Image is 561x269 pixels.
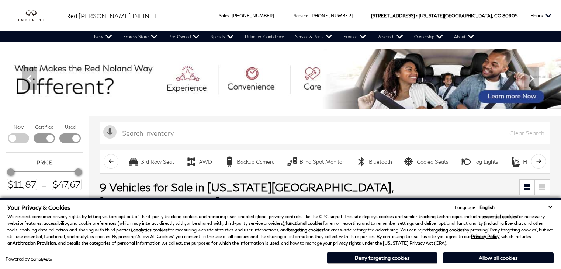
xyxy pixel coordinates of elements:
[310,13,353,18] a: [PHONE_NUMBER]
[103,125,117,139] svg: Click to toggle on voice search
[483,214,517,219] strong: essential cookies
[524,67,539,90] div: Next
[182,154,216,170] button: AWDAWD
[22,67,37,90] div: Previous
[224,156,235,167] div: Backup Camera
[292,95,300,102] span: Go to slide 4
[7,168,14,176] div: Minimum Price
[443,252,554,263] button: Allow all cookies
[7,204,70,211] span: Your Privacy & Cookies
[220,154,279,170] button: Backup CameraBackup Camera
[35,123,53,131] label: Certified
[327,252,437,264] button: Deny targeting cookies
[100,180,393,208] span: 9 Vehicles for Sale in [US_STATE][GEOGRAPHIC_DATA], [GEOGRAPHIC_DATA]
[239,31,290,42] a: Unlimited Confidence
[232,13,274,18] a: [PHONE_NUMBER]
[417,158,449,165] div: Cooled Seats
[473,158,498,165] div: Fog Lights
[510,156,521,167] div: Heated Seats
[128,156,139,167] div: 3rd Row Seat
[66,12,157,19] span: Red [PERSON_NAME] INFINITI
[100,122,550,144] input: Search Inventory
[371,13,517,18] a: [STREET_ADDRESS] • [US_STATE][GEOGRAPHIC_DATA], CO 80905
[409,31,449,42] a: Ownership
[283,154,348,170] button: Blind Spot MonitorBlind Spot Monitor
[290,31,338,42] a: Service & Parts
[133,227,168,233] strong: analytics cookies
[7,179,37,190] input: Minimum
[65,123,76,131] label: Used
[523,158,556,165] div: Heated Seats
[285,220,323,226] strong: functional cookies
[9,159,79,166] h5: Price
[118,31,163,42] a: Express Store
[18,10,55,22] a: infiniti
[531,154,546,169] button: scroll right
[89,31,118,42] a: New
[404,156,415,167] div: Cooled Seats
[229,13,231,18] span: :
[294,13,308,18] span: Service
[308,13,309,18] span: :
[478,204,554,211] select: Language Select
[6,257,52,261] div: Powered by
[13,240,56,246] strong: Arbitration Provision
[369,158,392,165] div: Bluetooth
[460,156,471,167] div: Fog Lights
[104,154,118,169] button: scroll left
[400,154,453,170] button: Cooled SeatsCooled Seats
[299,158,344,165] div: Blind Spot Monitor
[356,156,367,167] div: Bluetooth
[456,154,502,170] button: Fog LightsFog Lights
[6,123,83,152] div: Filter by Vehicle Type
[455,205,476,210] div: Language:
[219,13,229,18] span: Sales
[124,154,178,170] button: 3rd Row Seat3rd Row Seat
[429,227,464,233] strong: targeting cookies
[18,10,55,22] img: INFINITI
[262,95,269,102] span: Go to slide 1
[14,123,24,131] label: New
[7,213,554,247] p: We respect consumer privacy rights by letting visitors opt out of third-party tracking cookies an...
[471,234,499,239] a: Privacy Policy
[372,31,409,42] a: Research
[89,31,480,42] nav: Main Navigation
[66,11,157,20] a: Red [PERSON_NAME] INFINITI
[272,95,279,102] span: Go to slide 2
[288,227,323,233] strong: targeting cookies
[52,179,82,190] input: Maximum
[31,257,52,261] a: ComplyAuto
[449,31,480,42] a: About
[163,31,205,42] a: Pre-Owned
[352,154,396,170] button: BluetoothBluetooth
[506,154,560,170] button: Heated SeatsHeated Seats
[287,156,298,167] div: Blind Spot Monitor
[199,158,212,165] div: AWD
[141,158,174,165] div: 3rd Row Seat
[282,95,290,102] span: Go to slide 3
[186,156,197,167] div: AWD
[7,166,82,190] div: Price
[237,158,275,165] div: Backup Camera
[338,31,372,42] a: Finance
[205,31,239,42] a: Specials
[75,168,82,176] div: Maximum Price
